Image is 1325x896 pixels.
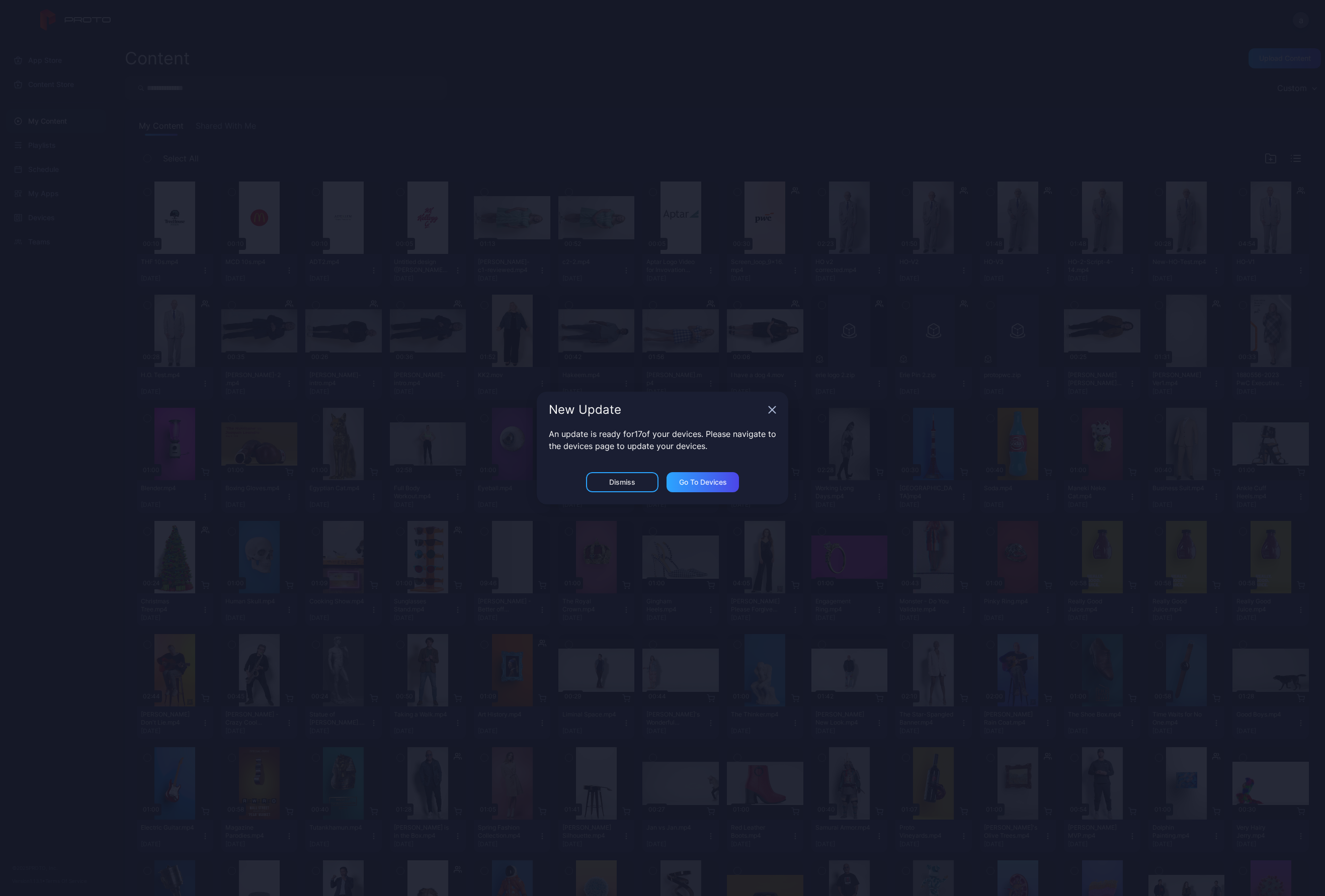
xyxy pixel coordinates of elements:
[549,404,764,416] div: New Update
[667,472,739,492] button: Go to devices
[679,478,727,486] div: Go to devices
[609,478,635,486] div: Dismiss
[549,428,776,452] p: An update is ready for 17 of your devices. Please navigate to the devices page to update your dev...
[586,472,658,492] button: Dismiss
